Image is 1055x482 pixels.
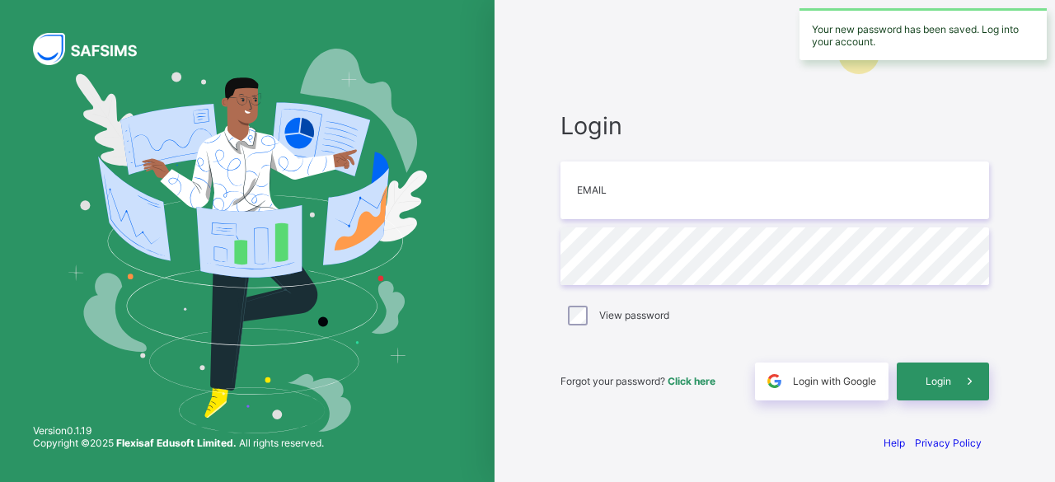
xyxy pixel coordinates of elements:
[560,375,715,387] span: Forgot your password?
[668,375,715,387] a: Click here
[33,33,157,65] img: SAFSIMS Logo
[560,111,989,140] span: Login
[765,372,784,391] img: google.396cfc9801f0270233282035f929180a.svg
[599,309,669,321] label: View password
[33,424,324,437] span: Version 0.1.19
[116,437,237,449] strong: Flexisaf Edusoft Limited.
[793,375,876,387] span: Login with Google
[926,375,951,387] span: Login
[884,437,905,449] a: Help
[915,437,982,449] a: Privacy Policy
[68,49,426,434] img: Hero Image
[33,437,324,449] span: Copyright © 2025 All rights reserved.
[799,8,1047,60] div: Your new password has been saved. Log into your account.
